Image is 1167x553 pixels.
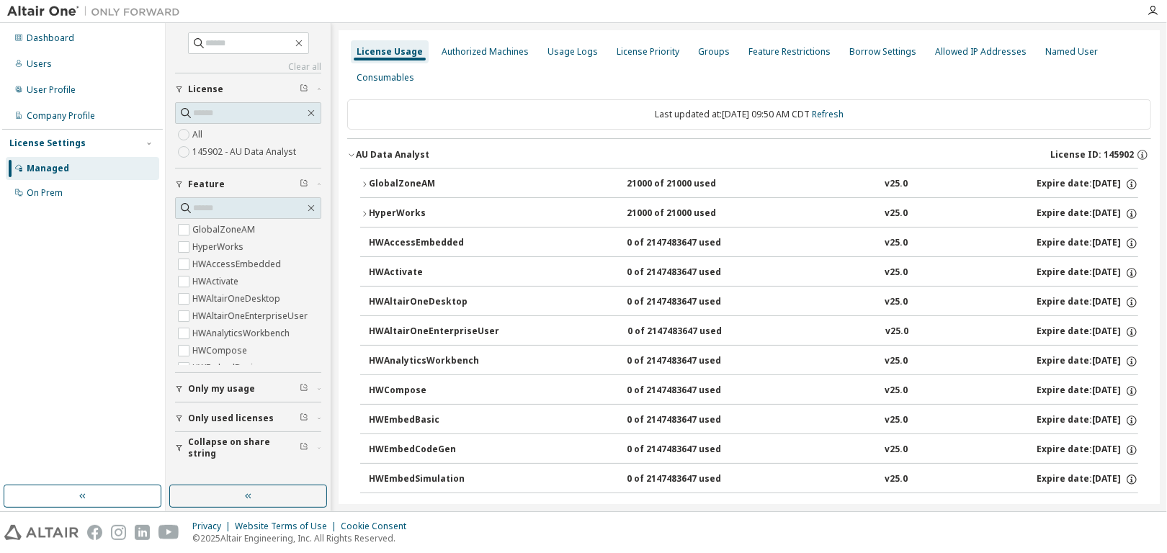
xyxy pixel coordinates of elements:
[175,432,321,464] button: Collapse on share string
[547,46,598,58] div: Usage Logs
[188,413,274,424] span: Only used licenses
[369,375,1138,407] button: HWCompose0 of 2147483647 usedv25.0Expire date:[DATE]
[369,346,1138,377] button: HWAnalyticsWorkbench0 of 2147483647 usedv25.0Expire date:[DATE]
[369,444,498,457] div: HWEmbedCodeGen
[87,525,102,540] img: facebook.svg
[369,316,1138,348] button: HWAltairOneEnterpriseUser0 of 2147483647 usedv25.0Expire date:[DATE]
[627,325,757,338] div: 0 of 2147483647 used
[1045,46,1098,58] div: Named User
[369,503,498,516] div: HWEnvisionBase
[369,178,498,191] div: GlobalZoneAM
[627,385,756,397] div: 0 of 2147483647 used
[192,521,235,532] div: Privacy
[175,73,321,105] button: License
[369,296,498,309] div: HWAltairOneDesktop
[369,493,1138,525] button: HWEnvisionBase0 of 2147483647 usedv25.0Expire date:[DATE]
[885,237,908,250] div: v25.0
[300,413,308,424] span: Clear filter
[135,525,150,540] img: linkedin.svg
[175,61,321,73] a: Clear all
[1037,444,1138,457] div: Expire date: [DATE]
[849,46,916,58] div: Borrow Settings
[369,207,498,220] div: HyperWorks
[1037,385,1138,397] div: Expire date: [DATE]
[627,355,756,368] div: 0 of 2147483647 used
[627,237,756,250] div: 0 of 2147483647 used
[885,207,908,220] div: v25.0
[192,221,258,238] label: GlobalZoneAM
[1037,325,1138,338] div: Expire date: [DATE]
[369,237,498,250] div: HWAccessEmbedded
[1037,355,1138,368] div: Expire date: [DATE]
[885,296,908,309] div: v25.0
[812,108,844,120] a: Refresh
[369,228,1138,259] button: HWAccessEmbedded0 of 2147483647 usedv25.0Expire date:[DATE]
[885,325,908,338] div: v25.0
[300,179,308,190] span: Clear filter
[1037,237,1138,250] div: Expire date: [DATE]
[617,46,679,58] div: License Priority
[300,442,308,454] span: Clear filter
[27,58,52,70] div: Users
[347,99,1151,130] div: Last updated at: [DATE] 09:50 AM CDT
[27,163,69,174] div: Managed
[442,46,529,58] div: Authorized Machines
[300,84,308,95] span: Clear filter
[885,414,908,427] div: v25.0
[192,290,283,307] label: HWAltairOneDesktop
[1037,207,1138,220] div: Expire date: [DATE]
[369,473,498,486] div: HWEmbedSimulation
[369,464,1138,495] button: HWEmbedSimulation0 of 2147483647 usedv25.0Expire date:[DATE]
[27,32,74,44] div: Dashboard
[7,4,187,19] img: Altair One
[369,355,498,368] div: HWAnalyticsWorkbench
[369,385,498,397] div: HWCompose
[1037,296,1138,309] div: Expire date: [DATE]
[192,307,310,325] label: HWAltairOneEnterpriseUser
[1037,266,1138,279] div: Expire date: [DATE]
[1050,149,1134,161] span: License ID: 145902
[27,110,95,122] div: Company Profile
[111,525,126,540] img: instagram.svg
[158,525,179,540] img: youtube.svg
[885,473,908,486] div: v25.0
[192,342,250,359] label: HWCompose
[9,138,86,149] div: License Settings
[347,139,1151,171] button: AU Data AnalystLicense ID: 145902
[369,325,499,338] div: HWAltairOneEnterpriseUser
[175,373,321,405] button: Only my usage
[356,149,429,161] div: AU Data Analyst
[935,46,1027,58] div: Allowed IP Addresses
[360,168,1138,200] button: GlobalZoneAM21000 of 21000 usedv25.0Expire date:[DATE]
[369,257,1138,289] button: HWActivate0 of 2147483647 usedv25.0Expire date:[DATE]
[192,256,284,273] label: HWAccessEmbedded
[627,503,756,516] div: 0 of 2147483647 used
[192,532,415,544] p: © 2025 Altair Engineering, Inc. All Rights Reserved.
[885,355,908,368] div: v25.0
[192,359,260,377] label: HWEmbedBasic
[627,444,756,457] div: 0 of 2147483647 used
[369,414,498,427] div: HWEmbedBasic
[188,84,223,95] span: License
[885,444,908,457] div: v25.0
[369,287,1138,318] button: HWAltairOneDesktop0 of 2147483647 usedv25.0Expire date:[DATE]
[357,46,423,58] div: License Usage
[188,383,255,395] span: Only my usage
[627,473,756,486] div: 0 of 2147483647 used
[192,126,205,143] label: All
[27,187,63,199] div: On Prem
[885,503,908,516] div: v25.0
[627,178,756,191] div: 21000 of 21000 used
[369,434,1138,466] button: HWEmbedCodeGen0 of 2147483647 usedv25.0Expire date:[DATE]
[175,168,321,200] button: Feature
[192,238,246,256] label: HyperWorks
[1037,473,1138,486] div: Expire date: [DATE]
[360,198,1138,230] button: HyperWorks21000 of 21000 usedv25.0Expire date:[DATE]
[341,521,415,532] div: Cookie Consent
[698,46,730,58] div: Groups
[188,179,225,190] span: Feature
[235,521,341,532] div: Website Terms of Use
[192,143,299,161] label: 145902 - AU Data Analyst
[369,405,1138,436] button: HWEmbedBasic0 of 2147483647 usedv25.0Expire date:[DATE]
[627,207,756,220] div: 21000 of 21000 used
